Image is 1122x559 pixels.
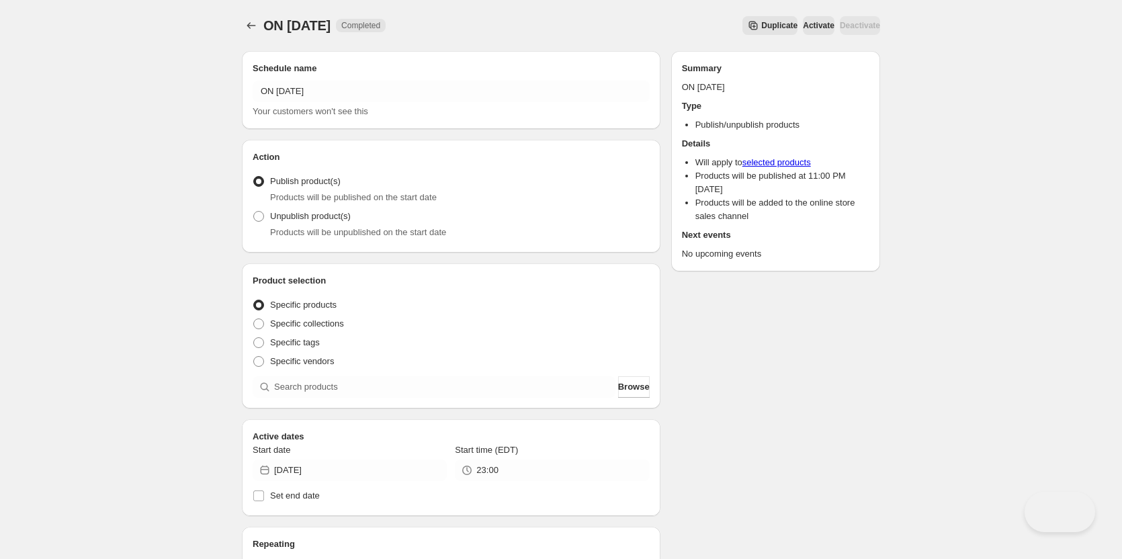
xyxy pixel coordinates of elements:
li: Products will be published at 11:00 PM [DATE] [695,169,869,196]
span: Specific products [270,300,337,310]
span: Your customers won't see this [253,106,368,116]
h2: Repeating [253,537,650,551]
span: ON [DATE] [263,18,331,33]
span: Products will be published on the start date [270,192,437,202]
button: Activate [803,16,834,35]
h2: Product selection [253,274,650,288]
span: Specific collections [270,318,344,329]
h2: Schedule name [253,62,650,75]
button: Browse [618,376,650,398]
span: Unpublish product(s) [270,211,351,221]
h2: Action [253,150,650,164]
span: Start date [253,445,290,455]
input: Search products [274,376,615,398]
span: Publish product(s) [270,176,341,186]
span: Activate [803,20,834,31]
h2: Summary [682,62,869,75]
span: Browse [618,380,650,394]
span: Products will be unpublished on the start date [270,227,446,237]
span: Completed [341,20,380,31]
iframe: Toggle Customer Support [1025,492,1095,532]
span: Specific vendors [270,356,334,366]
p: No upcoming events [682,247,869,261]
h2: Details [682,137,869,150]
li: Products will be added to the online store sales channel [695,196,869,223]
span: Duplicate [761,20,797,31]
h2: Type [682,99,869,113]
h2: Next events [682,228,869,242]
p: ON [DATE] [682,81,869,94]
h2: Active dates [253,430,650,443]
button: Secondary action label [742,16,797,35]
span: Start time (EDT) [455,445,518,455]
a: selected products [742,157,811,167]
li: Will apply to [695,156,869,169]
span: Set end date [270,490,320,501]
span: Specific tags [270,337,320,347]
li: Publish/unpublish products [695,118,869,132]
button: Schedules [242,16,261,35]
